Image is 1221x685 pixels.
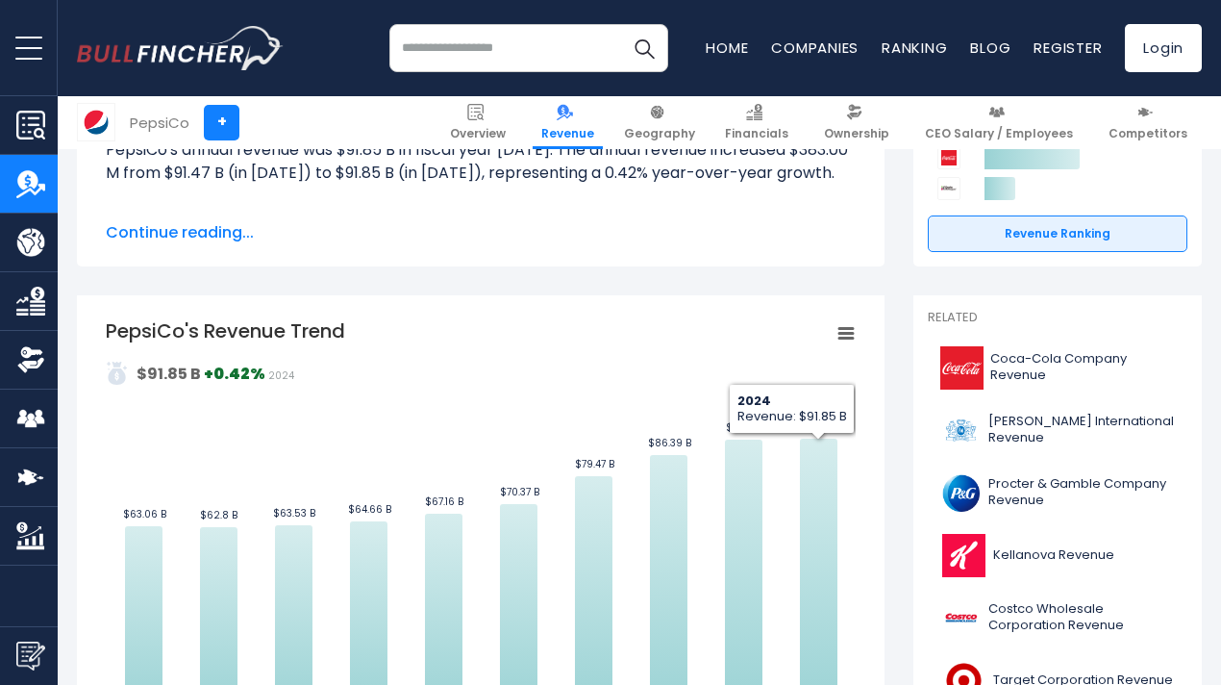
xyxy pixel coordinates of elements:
img: addasd [106,362,129,385]
text: $67.16 B [425,495,463,509]
button: Search [620,24,668,72]
img: Keurig Dr Pepper competitors logo [937,177,960,200]
div: PepsiCo [130,112,189,134]
span: Ownership [824,126,889,141]
li: PepsiCo's annual revenue was $91.85 B in fiscal year [DATE]. The annual revenue increased $383.00... [106,139,856,185]
a: Revenue Ranking [928,216,1187,252]
a: Costco Wholesale Corporation Revenue [928,592,1187,645]
a: Blog [970,38,1010,58]
text: $91.85 B [799,419,839,434]
strong: +0.42% [204,363,265,385]
text: $63.53 B [273,506,315,520]
a: Coca-Cola Company Revenue [928,342,1187,394]
span: Geography [624,126,695,141]
img: bullfincher logo [77,26,284,70]
tspan: PepsiCo's Revenue Trend [106,317,345,344]
a: + [204,105,239,140]
a: Home [706,38,748,58]
text: $70.37 B [500,485,539,499]
a: Kellanova Revenue [928,529,1187,582]
span: Continue reading... [106,221,856,244]
img: Ownership [16,345,45,374]
img: PG logo [939,471,983,515]
a: Revenue [533,96,603,149]
img: PM logo [939,409,983,452]
a: Ranking [882,38,947,58]
span: Revenue [541,126,594,141]
img: K logo [939,534,987,577]
span: 2024 [268,368,294,383]
img: COST logo [939,596,983,640]
a: CEO Salary / Employees [916,96,1082,149]
img: Coca-Cola Company competitors logo [937,146,960,169]
a: Financials [716,96,797,149]
img: KO logo [939,346,984,390]
span: Competitors [1109,126,1187,141]
strong: $91.85 B [137,363,201,385]
a: Geography [615,96,704,149]
p: Related [928,310,1187,326]
li: PepsiCo's quarterly revenue was $22.73 B in the quarter ending [DATE]. The quarterly revenue incr... [106,208,856,277]
a: Register [1034,38,1102,58]
a: Go to homepage [77,26,284,70]
text: $86.39 B [648,436,691,450]
text: $62.8 B [200,508,237,522]
a: Overview [441,96,514,149]
text: $91.47 B [726,420,763,435]
img: PEP logo [78,104,114,140]
text: $64.66 B [348,502,391,517]
span: CEO Salary / Employees [925,126,1073,141]
text: $63.06 B [123,507,166,521]
text: $79.47 B [575,457,614,471]
a: Competitors [1100,96,1196,149]
a: Procter & Gamble Company Revenue [928,467,1187,520]
a: Companies [771,38,859,58]
span: Overview [450,126,506,141]
a: [PERSON_NAME] International Revenue [928,404,1187,457]
span: Financials [725,126,788,141]
a: Login [1125,24,1202,72]
a: Ownership [815,96,898,149]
